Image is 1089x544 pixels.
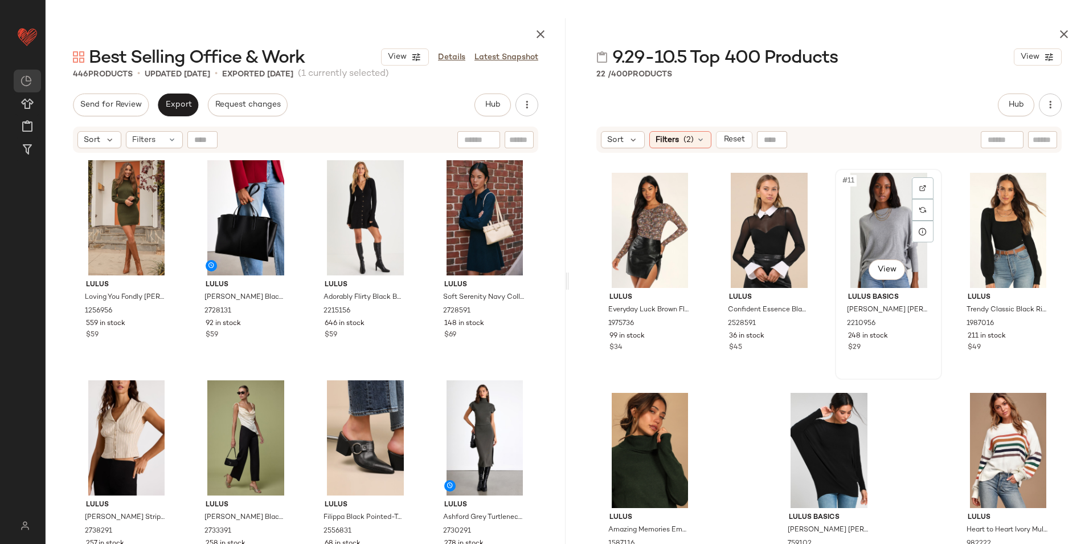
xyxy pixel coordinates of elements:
img: svg%3e [14,521,36,530]
span: Lulus [206,280,286,290]
span: Lulus [968,293,1049,303]
img: svg%3e [73,51,84,63]
span: 1256956 [85,306,112,316]
span: Export [165,100,191,109]
span: Send for Review [80,100,142,109]
span: Filters [656,134,679,146]
span: Lulus [325,500,406,510]
img: 10774401_2210956.jpg [839,173,938,288]
span: Trendy Classic Black Ribbed Knit Balloon Sleeve Top [967,305,1047,315]
img: 2730291_02_fullbody_2025-09-25.jpg [435,380,534,496]
span: $45 [729,343,742,353]
img: 7961081_1587116.jpg [600,393,699,508]
img: svg%3e [21,75,32,87]
span: Lulus [206,500,286,510]
span: • [137,67,140,81]
button: Send for Review [73,94,149,116]
span: Confident Essence Black and White Mesh Long Sleeve Bodysuit [728,305,809,315]
p: Exported [DATE] [222,68,293,80]
span: $29 [848,343,861,353]
img: heart_red.DM2ytmEG.svg [16,25,39,48]
span: Amazing Memories Emerald Green Turtleneck Sweater [608,525,689,535]
span: Lulus [968,513,1049,523]
span: 22 / [596,70,611,79]
span: 2728591 [443,306,470,316]
a: Details [438,51,465,63]
span: Lulus [444,500,525,510]
span: 36 in stock [729,331,764,342]
span: Lulus [609,513,690,523]
button: Hub [998,94,1034,116]
img: svg%3e [919,206,926,213]
span: Loving You Fondly [PERSON_NAME] Ribbed Knit Sweater Dress [85,293,166,303]
span: 2730291 [443,526,471,537]
span: Filippa Black Pointed-Toe O-Ring Mules [324,513,404,523]
span: [PERSON_NAME] [PERSON_NAME] Sleeve Sweater Top [847,305,928,315]
img: 9705121_1987016.jpg [959,173,1058,288]
img: 3545320_759102.jpg [780,393,879,508]
span: Adorably Flirty Black Button-Front Sweater Mini Dress [324,293,404,303]
span: Lulus [729,293,810,303]
span: Hub [485,100,501,109]
span: $59 [206,330,218,340]
span: Lulus [86,280,167,290]
span: Reset [723,135,744,144]
span: Everyday Luck Brown Floral Print Ruched Long Sleeve Bodysuit [608,305,689,315]
img: 13077381_2728591.jpg [435,160,534,275]
span: 1975736 [608,319,634,329]
span: Lulus Basics [789,513,870,523]
span: 2738291 [85,526,112,537]
span: • [215,67,218,81]
span: Ashford Grey Turtleneck Short Sleeve Sweater Midi Dress [443,513,524,523]
span: Lulus [86,500,167,510]
img: 10870541_2215156.jpg [316,160,415,275]
span: Lulus [444,280,525,290]
button: Request changes [208,94,288,116]
span: [PERSON_NAME] Black Vegan Leather Oversized Tote Bag [204,293,285,303]
p: updated [DATE] [145,68,210,80]
span: Hub [1008,100,1024,109]
span: #11 [841,175,857,186]
span: $59 [325,330,337,340]
img: 9496641_1975736.jpg [600,173,699,288]
img: 2728131_01_OM_2025-09-26.jpg [196,160,296,275]
span: $34 [609,343,623,353]
span: Sort [607,134,624,146]
span: 2733391 [204,526,231,537]
span: Sort [84,134,100,146]
button: View [1014,48,1062,66]
span: View [387,52,407,62]
div: Products [596,68,672,80]
button: Export [158,94,198,116]
span: 400 [611,70,628,79]
span: Lulus [609,293,690,303]
span: 2556831 [324,526,351,537]
img: 6453121_1256956.jpg [77,160,176,275]
span: Request changes [215,100,281,109]
img: svg%3e [596,51,608,63]
img: 2738291_05_detail_2025-09-15.jpg [77,380,176,496]
div: Products [73,68,133,80]
span: 646 in stock [325,319,365,329]
span: (1 currently selected) [298,67,389,81]
span: View [877,265,896,274]
span: $69 [444,330,456,340]
span: 9.29-10.5 Top 400 Products [612,47,838,70]
span: [PERSON_NAME] Striped Collared Button-Up Top [85,513,166,523]
button: Hub [474,94,511,116]
span: 248 in stock [848,331,888,342]
span: 2215156 [324,306,350,316]
img: 4640430_982222.jpg [959,393,1058,508]
span: View [1020,52,1039,62]
span: Heart to Heart Ivory Multi Striped Sweater [967,525,1047,535]
span: 1987016 [967,319,994,329]
span: 99 in stock [609,331,645,342]
span: (2) [683,134,694,146]
span: 92 in stock [206,319,241,329]
span: 211 in stock [968,331,1006,342]
span: Filters [132,134,155,146]
span: 148 in stock [444,319,484,329]
a: Latest Snapshot [474,51,538,63]
img: svg%3e [919,185,926,192]
img: 13176986_2733391.jpg [196,380,296,496]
